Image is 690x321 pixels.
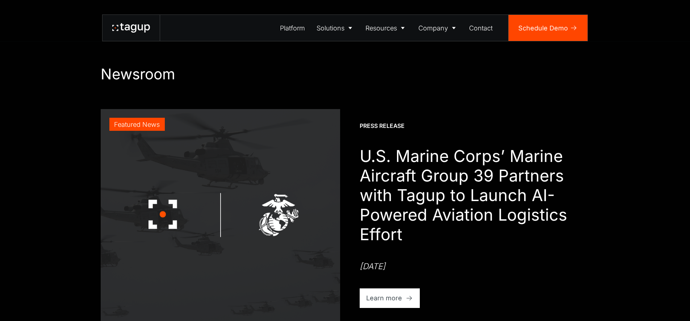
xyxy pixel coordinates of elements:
[360,146,590,244] h1: U.S. Marine Corps’ Marine Aircraft Group 39 Partners with Tagup to Launch AI-Powered Aviation Log...
[275,15,311,41] a: Platform
[518,23,568,33] div: Schedule Demo
[509,15,587,41] a: Schedule Demo
[317,23,344,33] div: Solutions
[413,15,464,41] a: Company
[469,23,493,33] div: Contact
[311,15,360,41] a: Solutions
[360,122,405,130] div: Press Release
[365,23,397,33] div: Resources
[114,120,160,129] div: Featured News
[101,65,590,83] h1: Newsroom
[360,15,413,41] a: Resources
[464,15,499,41] a: Contact
[418,23,448,33] div: Company
[360,288,420,308] a: Learn more
[360,260,385,272] div: [DATE]
[101,109,340,321] a: Featured News
[366,293,402,303] div: Learn more
[280,23,305,33] div: Platform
